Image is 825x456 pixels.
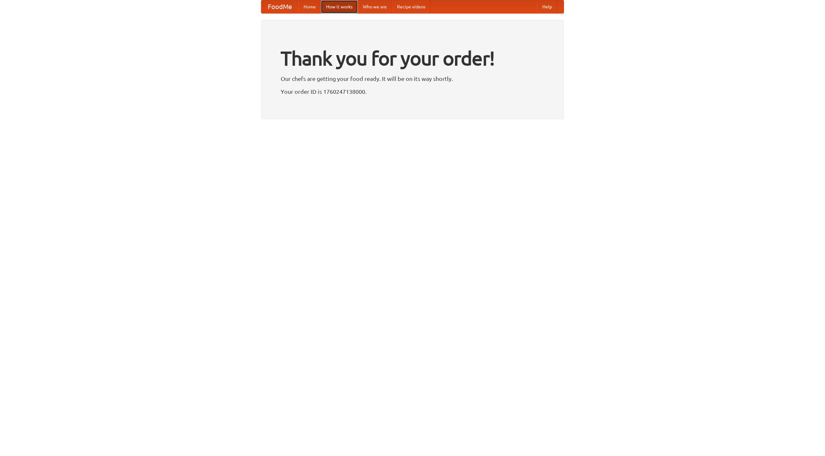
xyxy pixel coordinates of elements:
[321,0,358,13] a: How it works
[298,0,321,13] a: Home
[281,74,544,83] p: Our chefs are getting your food ready. It will be on its way shortly.
[537,0,557,13] a: Help
[281,87,544,96] p: Your order ID is 1760247138000.
[358,0,392,13] a: Who we are
[281,43,544,74] h1: Thank you for your order!
[261,0,298,13] a: FoodMe
[392,0,431,13] a: Recipe videos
